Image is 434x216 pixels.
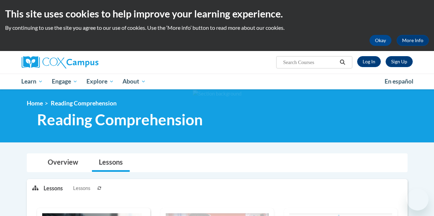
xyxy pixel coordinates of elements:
a: About [118,74,150,89]
span: About [122,77,146,86]
a: Home [27,100,43,107]
h2: This site uses cookies to help improve your learning experience. [5,7,429,21]
a: Overview [41,154,85,172]
a: Register [386,56,413,67]
span: En español [385,78,413,85]
span: Lessons [73,185,90,192]
span: Reading Comprehension [37,111,203,129]
a: Engage [47,74,82,89]
a: More Info [397,35,429,46]
a: Cox Campus [22,56,145,68]
span: Learn [21,77,43,86]
div: Main menu [16,74,418,89]
img: Section background [193,90,242,98]
button: Search [337,58,348,66]
a: Explore [82,74,118,89]
span: Explore [86,77,114,86]
span: Reading Comprehension [51,100,117,107]
a: Log In [357,56,381,67]
p: Lessons [44,185,63,192]
a: En español [380,74,418,89]
input: Search Courses [282,58,337,66]
a: Learn [17,74,48,89]
iframe: Button to launch messaging window [407,189,429,211]
p: By continuing to use the site you agree to our use of cookies. Use the ‘More info’ button to read... [5,24,429,31]
button: Okay [370,35,391,46]
img: Cox Campus [22,56,98,68]
span: Engage [52,77,78,86]
a: Lessons [92,154,130,172]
